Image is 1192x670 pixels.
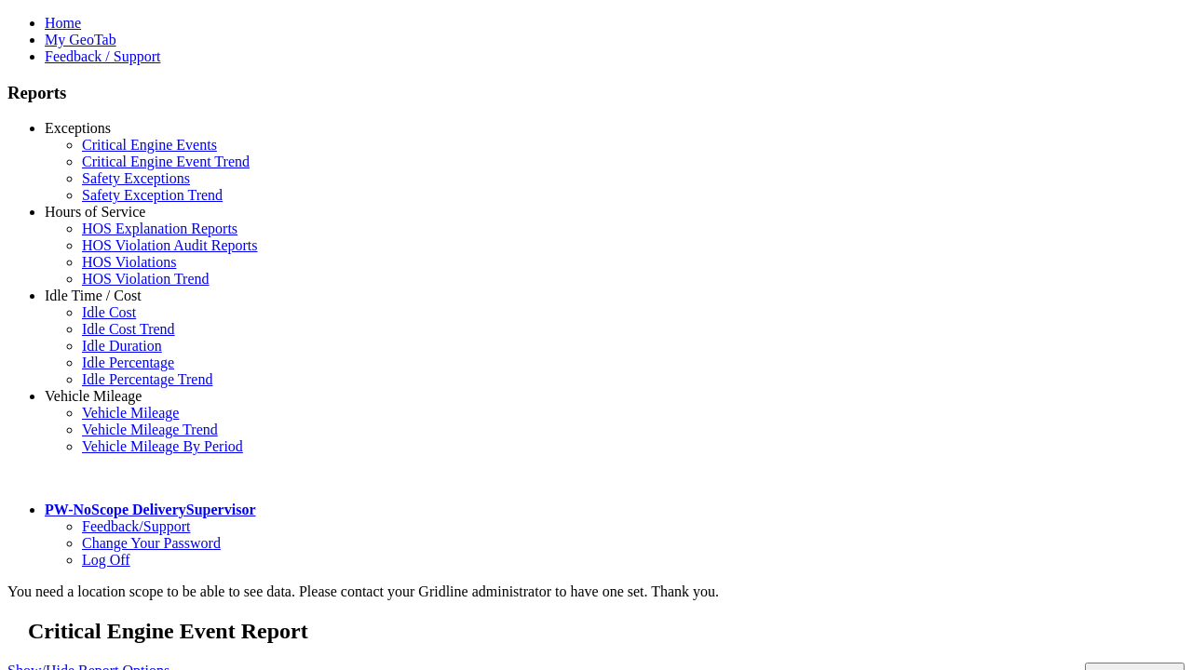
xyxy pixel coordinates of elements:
a: Log Off [82,552,130,568]
a: PW-NoScope DeliverySupervisor [45,502,255,517]
a: Idle Cost [82,304,136,320]
a: Idle Percentage Trend [82,371,212,387]
a: HOS Violations [82,254,176,270]
h2: Critical Engine Event Report [28,619,1185,644]
a: HOS Violation Trend [82,271,210,287]
a: Idle Time / Cost [45,288,142,303]
a: Vehicle Mileage [45,388,142,404]
a: My GeoTab [45,32,116,47]
div: You need a location scope to be able to see data. Please contact your Gridline administrator to h... [7,583,1185,600]
a: Vehicle Mileage By Period [82,438,243,454]
a: Change Your Password [82,535,221,551]
a: HOS Explanation Reports [82,221,237,236]
a: Critical Engine Events [82,137,217,153]
a: Home [45,15,81,31]
a: Feedback/Support [82,518,190,534]
a: Critical Engine Event Trend [82,154,250,169]
a: HOS Violation Audit Reports [82,237,258,253]
a: Vehicle Mileage [82,405,179,421]
a: Exceptions [45,120,111,136]
a: Vehicle Mileage Trend [82,422,218,437]
a: Feedback / Support [45,48,160,64]
a: Idle Percentage [82,355,174,370]
h3: Reports [7,83,1185,103]
a: Idle Cost Trend [82,321,175,337]
a: Safety Exceptions [82,170,190,186]
a: Hours of Service [45,204,145,220]
a: Safety Exception Trend [82,187,223,203]
a: Idle Duration [82,338,162,354]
